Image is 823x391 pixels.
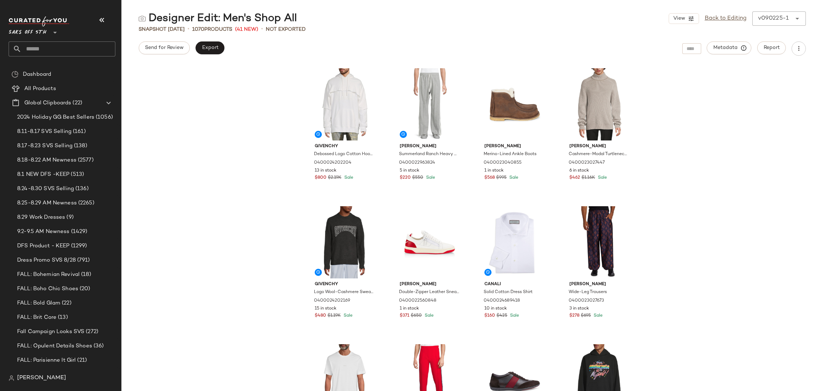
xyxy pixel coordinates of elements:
[569,298,604,304] span: 0400023027673
[400,175,411,181] span: $220
[70,228,88,236] span: (1429)
[315,306,336,312] span: 15 in stock
[484,160,522,166] span: 0400023040855
[315,143,375,150] span: Givenchy
[343,175,353,180] span: Sale
[315,175,326,181] span: $800
[479,68,550,140] img: 0400023040855
[399,289,459,296] span: Double-Zipper Leather Sneakers
[24,85,56,93] span: All Products
[597,175,607,180] span: Sale
[763,45,780,51] span: Report
[399,298,437,304] span: 0400022560848
[342,313,353,318] span: Sale
[17,328,84,336] span: Fall Campaign Looks SVS
[564,68,635,140] img: 0400023027447_GREY
[17,113,94,122] span: 2024 Holiday GG Best Sellers
[707,41,752,54] button: Metadata
[17,256,76,264] span: Dress Promo SVS 8/28
[11,71,19,78] img: svg%3e
[509,313,519,318] span: Sale
[17,299,60,307] span: FALL: Bold Glam
[757,41,786,54] button: Report
[425,175,435,180] span: Sale
[76,256,90,264] span: (791)
[399,151,459,158] span: Summerland Ranch Heavy Cotton Track Pants
[400,313,409,319] span: $371
[139,15,146,22] img: svg%3e
[195,41,224,54] button: Export
[569,143,630,150] span: [PERSON_NAME]
[496,175,507,181] span: $995
[314,151,374,158] span: Debossed Logo Cotton Hoodie
[24,99,71,107] span: Global Clipboards
[569,175,580,181] span: $462
[484,306,507,312] span: 10 in stock
[145,45,184,51] span: Send for Review
[400,143,460,150] span: [PERSON_NAME]
[484,289,533,296] span: Solid Cotton Dress Shirt
[261,25,263,34] span: •
[484,151,537,158] span: Merino-Lined Ankle Boots
[17,285,78,293] span: FALL: Boho Chic Shoes
[508,175,518,180] span: Sale
[9,16,69,26] img: cfy_white_logo.C9jOOHJF.svg
[17,313,56,322] span: FALL: Brit Core
[71,99,82,107] span: (22)
[484,298,520,304] span: 0400024689418
[71,128,86,136] span: (161)
[411,313,422,319] span: $650
[17,170,69,179] span: 8.1 NEW DFS -KEEP
[315,281,375,288] span: Givenchy
[192,27,204,32] span: 1070
[314,298,350,304] span: 0400024202169
[17,371,86,379] span: GG: Stocking Stuffers SVS
[92,342,104,350] span: (36)
[479,206,550,278] img: 0400024689418_WHITE
[201,45,218,51] span: Export
[17,228,70,236] span: 9.2-9.5 AM Newness
[564,206,635,278] img: 0400023027673_NAVYGINGER
[17,199,77,207] span: 8.25-8.29 AM Newness
[266,26,306,33] span: Not Exported
[78,285,90,293] span: (20)
[60,299,71,307] span: (22)
[235,26,258,33] span: (41 New)
[17,242,70,250] span: DFS Product - KEEP
[9,24,46,37] span: Saks OFF 5TH
[315,313,326,319] span: $480
[328,175,341,181] span: $2.19K
[569,313,579,319] span: $278
[309,68,381,140] img: 0400024202204_WHITE
[77,199,94,207] span: (2265)
[74,185,89,193] span: (136)
[423,313,434,318] span: Sale
[17,374,66,382] span: [PERSON_NAME]
[484,175,495,181] span: $568
[70,242,87,250] span: (1299)
[315,168,336,174] span: 13 in stock
[713,45,745,51] span: Metadata
[309,206,381,278] img: 0400024202169_BLACK
[65,213,73,222] span: (9)
[23,70,51,79] span: Dashboard
[400,168,419,174] span: 5 in stock
[80,271,91,279] span: (18)
[669,13,699,24] button: View
[17,342,92,350] span: FALL: Opulent Details Shoes
[188,25,189,34] span: •
[139,11,297,26] div: Designer Edit: Men's Shop All
[139,26,185,33] span: Snapshot [DATE]
[56,313,68,322] span: (13)
[569,151,629,158] span: Cashmere-Modal Turtleneck Sweater
[400,281,460,288] span: [PERSON_NAME]
[84,328,98,336] span: (272)
[394,68,466,140] img: 0400022963824_GREY
[399,160,435,166] span: 0400022963824
[86,371,98,379] span: (24)
[328,313,341,319] span: $1.19K
[314,160,351,166] span: 0400024202204
[581,313,591,319] span: $695
[394,206,466,278] img: 0400022560848
[569,160,605,166] span: 0400023027447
